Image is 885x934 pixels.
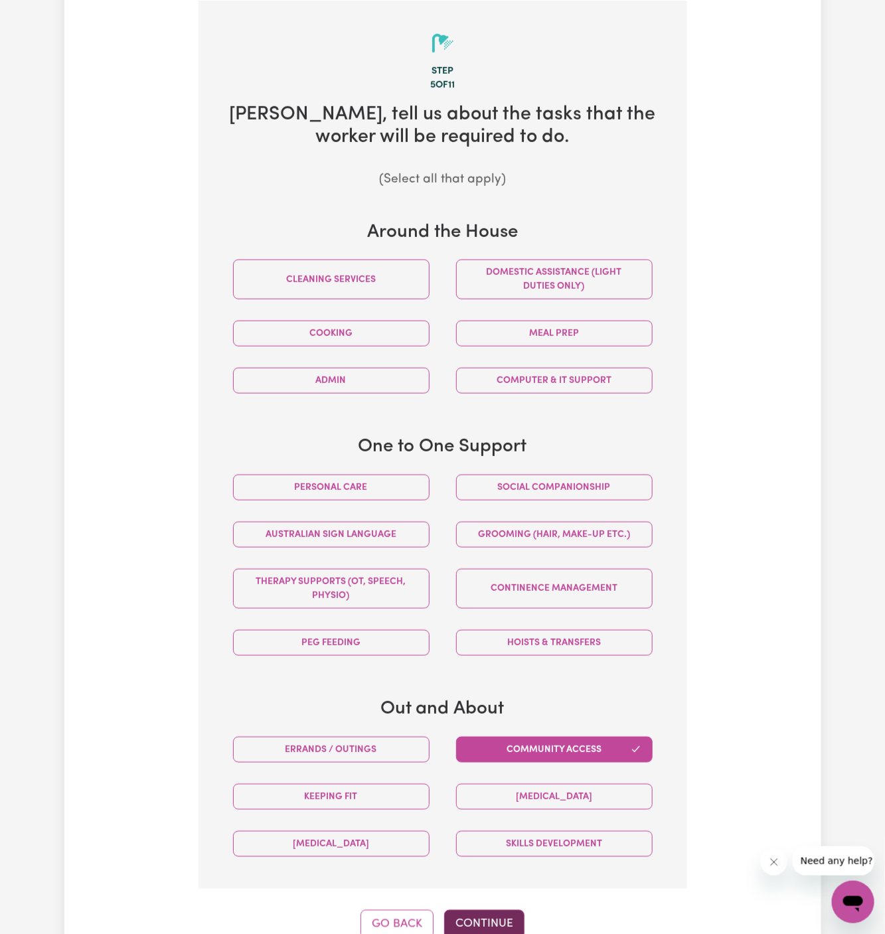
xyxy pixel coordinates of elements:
iframe: Message from company [793,846,874,876]
button: Cleaning services [233,260,430,299]
button: Computer & IT Support [456,368,653,394]
button: Australian Sign Language [233,522,430,548]
button: Meal prep [456,321,653,347]
button: Domestic assistance (light duties only) [456,260,653,299]
button: [MEDICAL_DATA] [456,784,653,810]
button: PEG feeding [233,630,430,656]
button: [MEDICAL_DATA] [233,831,430,857]
button: Continence management [456,569,653,609]
h3: Around the House [220,222,666,244]
h3: Out and About [220,698,666,721]
div: 5 of 11 [220,78,666,93]
button: Social companionship [456,475,653,501]
button: Community access [456,737,653,763]
button: Errands / Outings [233,737,430,763]
div: Step [220,64,666,79]
button: Cooking [233,321,430,347]
button: Keeping fit [233,784,430,810]
p: (Select all that apply) [220,171,666,190]
button: Admin [233,368,430,394]
h2: [PERSON_NAME] , tell us about the tasks that the worker will be required to do. [220,104,666,149]
button: Therapy Supports (OT, speech, physio) [233,569,430,609]
button: Hoists & transfers [456,630,653,656]
button: Grooming (hair, make-up etc.) [456,522,653,548]
iframe: Close message [761,849,787,876]
h3: One to One Support [220,436,666,459]
iframe: Button to launch messaging window [832,881,874,923]
button: Personal care [233,475,430,501]
button: Skills Development [456,831,653,857]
